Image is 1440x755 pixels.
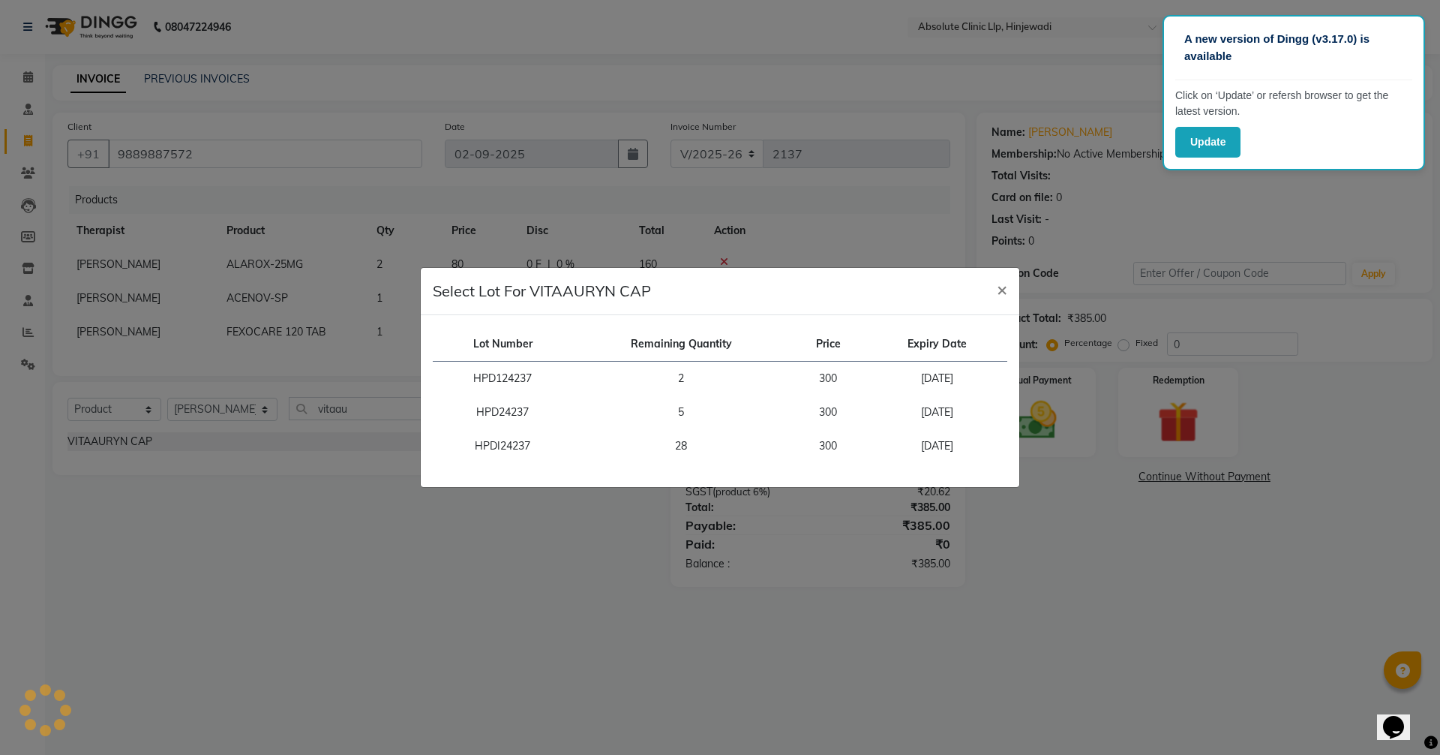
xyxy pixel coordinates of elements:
[433,280,651,302] h5: Select Lot For VITAAURYN CAP
[433,429,573,463] td: HPDI24237
[790,327,867,362] th: Price
[790,362,867,396] td: 300
[1377,695,1425,740] iframe: chat widget
[433,362,573,396] td: HPD124237
[433,396,573,429] td: HPD24237
[573,362,790,396] td: 2
[997,278,1007,300] span: ×
[867,396,1007,429] td: [DATE]
[790,396,867,429] td: 300
[867,429,1007,463] td: [DATE]
[867,362,1007,396] td: [DATE]
[433,327,573,362] th: Lot Number
[867,327,1007,362] th: Expiry Date
[573,327,790,362] th: Remaining Quantity
[1184,31,1403,65] p: A new version of Dingg (v3.17.0) is available
[790,429,867,463] td: 300
[573,429,790,463] td: 28
[1175,127,1240,158] button: Update
[985,268,1019,310] button: Close
[573,396,790,429] td: 5
[1175,88,1412,119] p: Click on ‘Update’ or refersh browser to get the latest version.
